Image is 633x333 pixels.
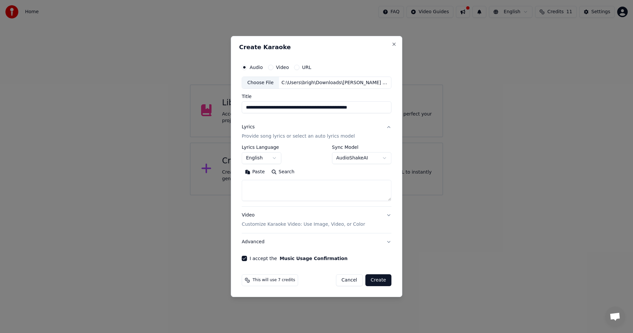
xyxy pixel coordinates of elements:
label: I accept the [250,256,347,261]
button: Create [365,274,391,286]
button: Search [268,167,298,178]
button: LyricsProvide song lyrics or select an auto lyrics model [242,119,391,145]
button: Cancel [336,274,363,286]
button: VideoCustomize Karaoke Video: Use Image, Video, or Color [242,207,391,233]
div: LyricsProvide song lyrics or select an auto lyrics model [242,145,391,207]
button: I accept the [280,256,347,261]
div: C:\Users\brigh\Downloads\[PERSON_NAME] _ [PERSON_NAME] _ LIVE WORSHIP SERIES.mp3 [279,80,391,86]
label: Lyrics Language [242,145,281,150]
div: Lyrics [242,124,255,131]
p: Provide song lyrics or select an auto lyrics model [242,133,355,140]
div: Video [242,212,365,228]
button: Advanced [242,233,391,250]
button: Paste [242,167,268,178]
label: Title [242,94,391,99]
label: URL [302,65,311,70]
p: Customize Karaoke Video: Use Image, Video, or Color [242,221,365,228]
span: This will use 7 credits [253,278,295,283]
label: Video [276,65,289,70]
h2: Create Karaoke [239,44,394,50]
label: Audio [250,65,263,70]
label: Sync Model [332,145,391,150]
div: Choose File [242,77,279,89]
